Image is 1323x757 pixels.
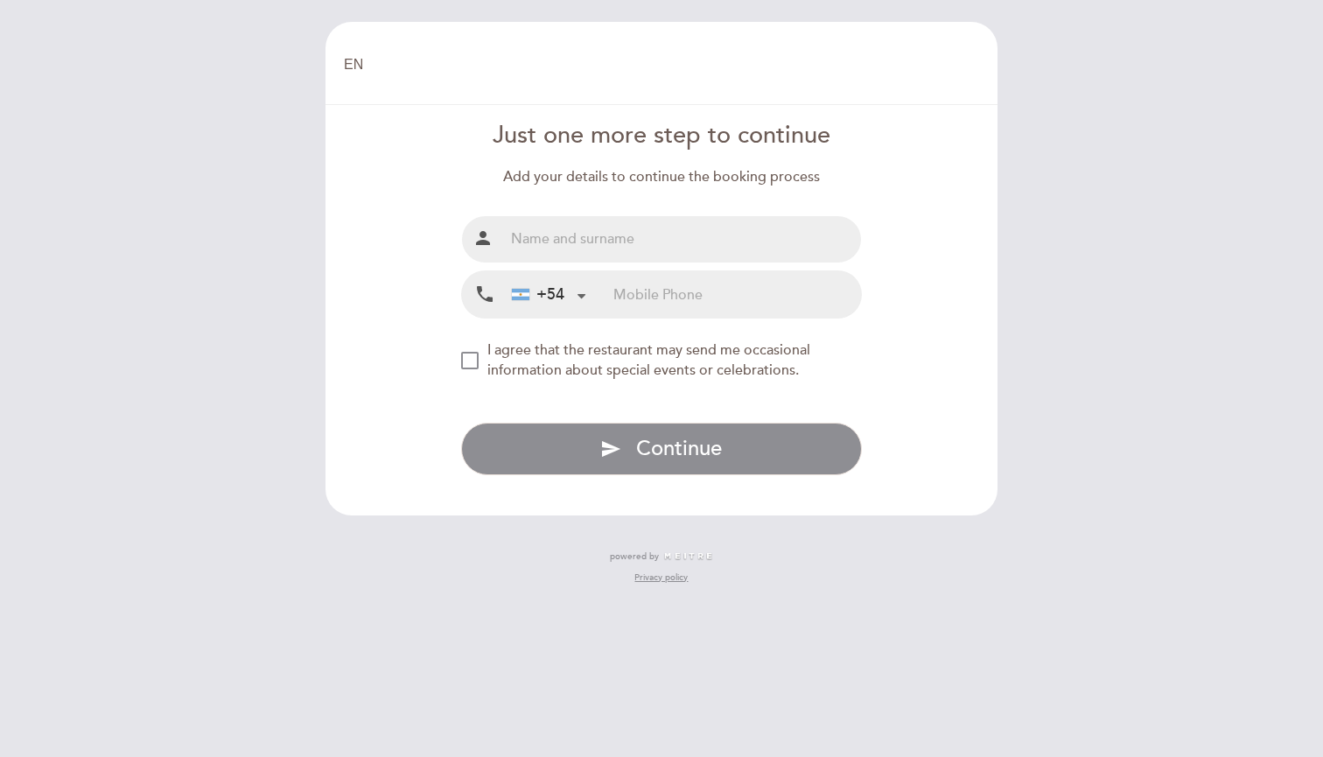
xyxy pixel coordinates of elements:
[613,271,861,318] input: Mobile Phone
[461,423,863,475] button: send Continue
[487,341,810,379] span: I agree that the restaurant may send me occasional information about special events or celebrations.
[663,552,713,561] img: MEITRE
[474,284,495,305] i: local_phone
[512,284,564,306] div: +54
[472,228,493,249] i: person
[600,438,621,459] i: send
[461,340,863,381] md-checkbox: NEW_MODAL_AGREE_RESTAURANT_SEND_OCCASIONAL_INFO
[505,272,592,317] div: Argentina: +54
[610,550,659,563] span: powered by
[461,167,863,187] div: Add your details to continue the booking process
[461,119,863,153] div: Just one more step to continue
[504,216,862,263] input: Name and surname
[634,571,688,584] a: Privacy policy
[636,436,722,461] span: Continue
[610,550,713,563] a: powered by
